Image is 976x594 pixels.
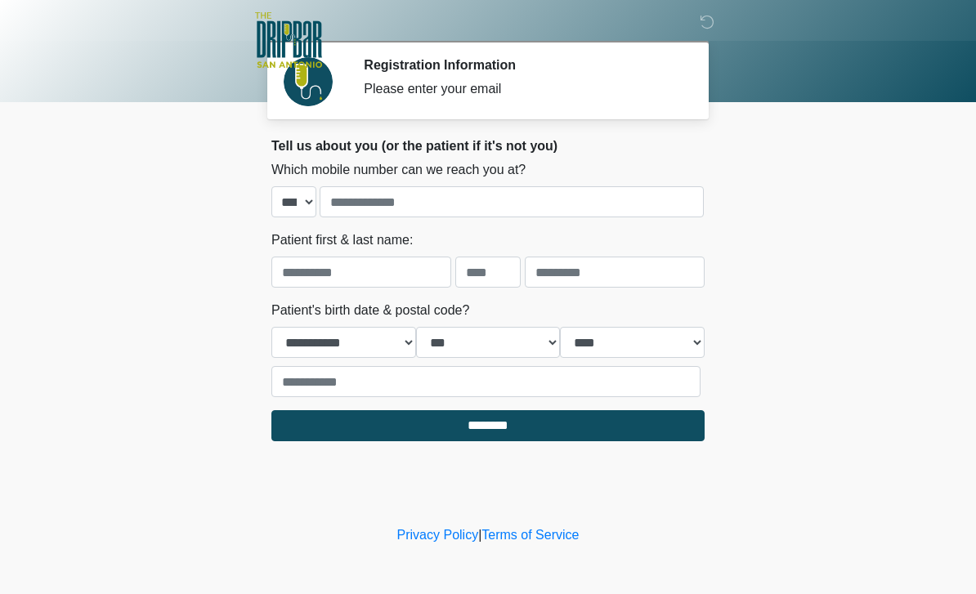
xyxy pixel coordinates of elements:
div: Please enter your email [364,79,680,99]
a: Terms of Service [481,528,579,542]
img: Agent Avatar [284,57,333,106]
label: Patient first & last name: [271,230,413,250]
label: Which mobile number can we reach you at? [271,160,526,180]
h2: Tell us about you (or the patient if it's not you) [271,138,705,154]
a: | [478,528,481,542]
label: Patient's birth date & postal code? [271,301,469,320]
img: The DRIPBaR - San Antonio Fossil Creek Logo [255,12,322,69]
a: Privacy Policy [397,528,479,542]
